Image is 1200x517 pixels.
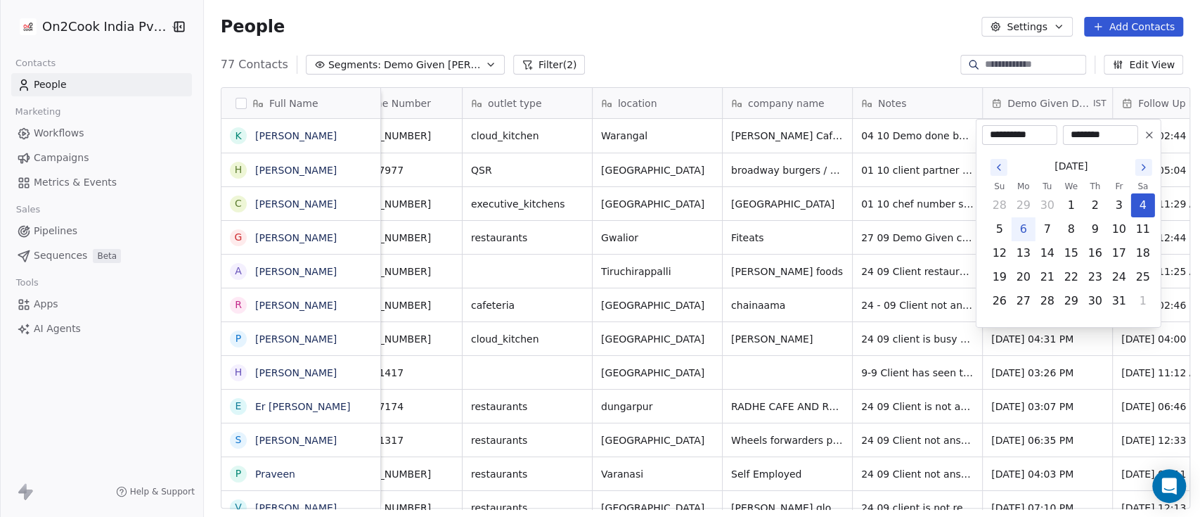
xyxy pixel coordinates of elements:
button: Wednesday, October 15th, 2025 [1060,242,1083,264]
button: Saturday, October 4th, 2025, selected [1132,194,1154,217]
button: Monday, September 29th, 2025 [1012,194,1035,217]
button: Saturday, October 18th, 2025 [1132,242,1154,264]
th: Saturday [1131,179,1155,193]
table: October 2025 [988,179,1155,313]
button: Tuesday, October 28th, 2025 [1036,290,1059,312]
th: Friday [1107,179,1131,193]
button: Thursday, October 30th, 2025 [1084,290,1107,312]
button: Sunday, October 12th, 2025 [988,242,1011,264]
button: Thursday, October 23rd, 2025 [1084,266,1107,288]
button: Friday, October 17th, 2025 [1108,242,1130,264]
button: Wednesday, October 29th, 2025 [1060,290,1083,312]
button: Go to the Previous Month [991,159,1007,176]
th: Monday [1012,179,1036,193]
th: Tuesday [1036,179,1059,193]
button: Sunday, October 26th, 2025 [988,290,1011,312]
button: Tuesday, September 30th, 2025 [1036,194,1059,217]
button: Thursday, October 16th, 2025 [1084,242,1107,264]
button: Tuesday, October 7th, 2025 [1036,218,1059,241]
button: Wednesday, October 8th, 2025 [1060,218,1083,241]
button: Wednesday, October 22nd, 2025 [1060,266,1083,288]
button: Thursday, October 9th, 2025 [1084,218,1107,241]
button: Tuesday, October 14th, 2025 [1036,242,1059,264]
button: Saturday, October 25th, 2025 [1132,266,1154,288]
button: Monday, October 13th, 2025 [1012,242,1035,264]
button: Sunday, October 5th, 2025 [988,218,1011,241]
button: Friday, October 31st, 2025 [1108,290,1130,312]
button: Friday, October 3rd, 2025 [1108,194,1130,217]
button: Go to the Next Month [1135,159,1152,176]
button: Friday, October 10th, 2025 [1108,218,1130,241]
button: Saturday, October 11th, 2025 [1132,218,1154,241]
span: [DATE] [1054,159,1088,174]
button: Saturday, November 1st, 2025 [1132,290,1154,312]
th: Sunday [988,179,1012,193]
button: Sunday, September 28th, 2025 [988,194,1011,217]
button: Today, Monday, October 6th, 2025 [1012,218,1035,241]
th: Wednesday [1059,179,1083,193]
button: Tuesday, October 21st, 2025 [1036,266,1059,288]
button: Friday, October 24th, 2025 [1108,266,1130,288]
th: Thursday [1083,179,1107,193]
button: Monday, October 20th, 2025 [1012,266,1035,288]
button: Thursday, October 2nd, 2025 [1084,194,1107,217]
button: Sunday, October 19th, 2025 [988,266,1011,288]
button: Wednesday, October 1st, 2025 [1060,194,1083,217]
button: Monday, October 27th, 2025 [1012,290,1035,312]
